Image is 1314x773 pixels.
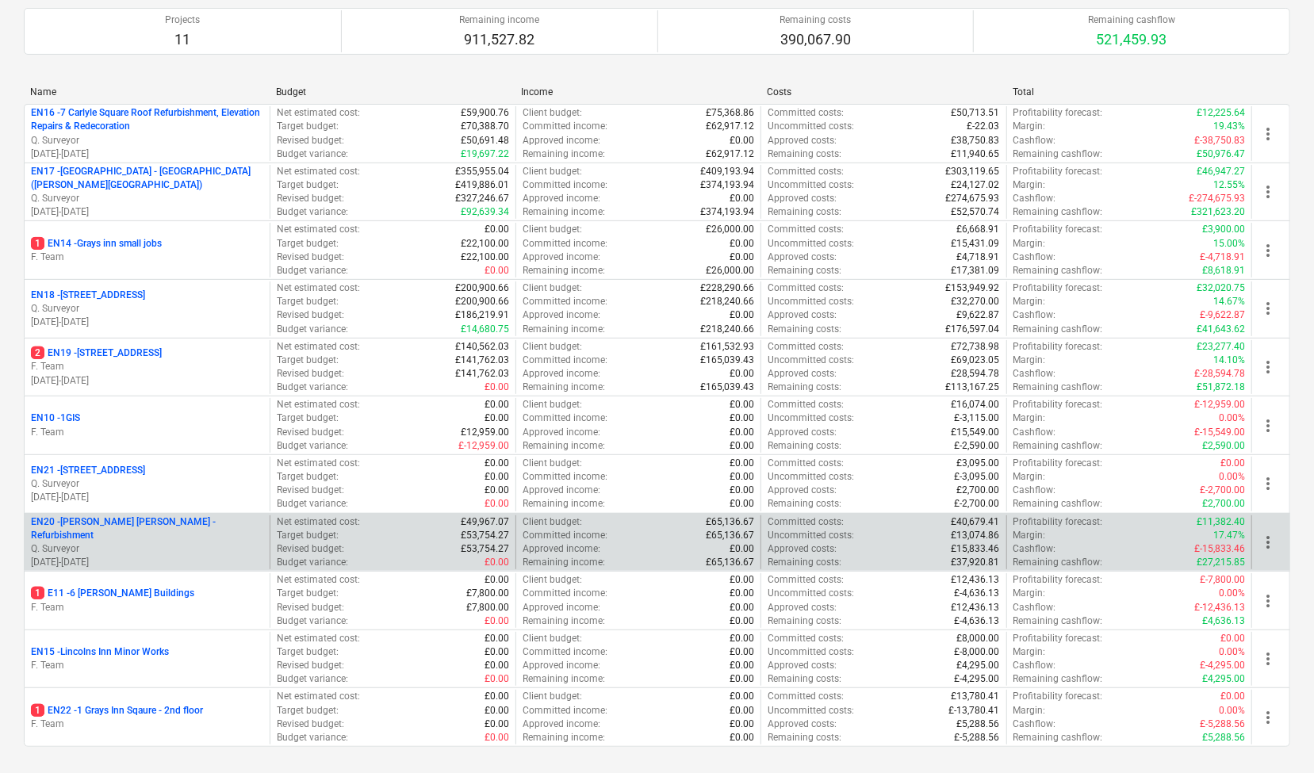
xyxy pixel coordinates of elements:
p: Uncommitted costs : [768,237,854,251]
p: £0.00 [730,426,754,439]
p: F. Team [31,718,263,731]
p: Approved income : [523,308,600,322]
p: Committed income : [523,295,607,308]
p: Remaining income : [523,205,605,219]
p: Remaining costs : [768,323,841,336]
p: Committed costs : [768,165,844,178]
p: £141,762.03 [455,367,509,381]
div: EN21 -[STREET_ADDRESS]Q. Surveyor[DATE]-[DATE] [31,464,263,504]
p: EN21 - [STREET_ADDRESS] [31,464,145,477]
div: 1E11 -6 [PERSON_NAME] BuildingsF. Team [31,587,263,614]
p: Budget variance : [277,323,348,336]
p: Remaining income : [523,497,605,511]
p: £11,382.40 [1197,515,1245,529]
p: £0.00 [485,398,509,411]
p: £17,381.09 [952,264,1000,277]
p: 19.43% [1213,120,1245,133]
p: £3,900.00 [1202,223,1245,236]
p: £72,738.98 [952,340,1000,354]
p: Budget variance : [277,205,348,219]
p: Approved costs : [768,426,837,439]
p: £141,762.03 [455,354,509,367]
p: Target budget : [277,178,339,192]
p: Client budget : [523,223,582,236]
p: Uncommitted costs : [768,295,854,308]
span: more_vert [1258,299,1278,318]
p: EN22 - 1 Grays Inn Sqaure - 2nd floor [31,704,203,718]
p: £165,039.43 [700,354,754,367]
p: £23,277.40 [1197,340,1245,354]
p: £200,900.66 [455,295,509,308]
p: Revised budget : [277,308,344,322]
p: £2,700.00 [957,484,1000,497]
p: Q. Surveyor [31,192,263,205]
p: 390,067.90 [780,30,851,49]
p: £26,000.00 [706,264,754,277]
p: Margin : [1013,237,1046,251]
p: Revised budget : [277,367,344,381]
p: Margin : [1013,411,1046,425]
p: £14,680.75 [461,323,509,336]
p: Remaining costs : [768,205,841,219]
p: £419,886.01 [455,178,509,192]
p: EN19 - [STREET_ADDRESS] [31,346,162,360]
span: more_vert [1258,358,1278,377]
p: Approved costs : [768,367,837,381]
p: Cashflow : [1013,308,1056,322]
p: Margin : [1013,120,1046,133]
div: Name [30,86,263,98]
p: Approved income : [523,192,600,205]
p: £374,193.94 [700,178,754,192]
p: Uncommitted costs : [768,470,854,484]
p: 0.00% [1219,411,1245,425]
p: Cashflow : [1013,134,1056,147]
div: 1EN14 -Grays inn small jobsF. Team [31,237,263,264]
p: £22,100.00 [461,237,509,251]
p: Net estimated cost : [277,223,360,236]
p: £50,691.48 [461,134,509,147]
p: £-3,095.00 [955,470,1000,484]
p: £218,240.66 [700,295,754,308]
span: more_vert [1258,124,1278,144]
p: [DATE] - [DATE] [31,491,263,504]
p: Remaining cashflow : [1013,497,1103,511]
p: Target budget : [277,354,339,367]
div: Budget [276,86,509,98]
p: Target budget : [277,120,339,133]
p: 0.00% [1219,470,1245,484]
p: Remaining costs : [768,439,841,453]
p: Profitability forecast : [1013,457,1103,470]
p: £374,193.94 [700,205,754,219]
p: Remaining income : [523,264,605,277]
p: £0.00 [485,223,509,236]
p: Uncommitted costs : [768,178,854,192]
p: £140,562.03 [455,340,509,354]
p: £2,590.00 [1202,439,1245,453]
span: more_vert [1258,533,1278,552]
p: Cashflow : [1013,367,1056,381]
p: Profitability forecast : [1013,106,1103,120]
p: £0.00 [730,251,754,264]
p: 521,459.93 [1088,30,1175,49]
p: £274,675.93 [946,192,1000,205]
div: EN20 -[PERSON_NAME] [PERSON_NAME] - RefurbishmentQ. Surveyor[DATE]-[DATE] [31,515,263,570]
p: £16,074.00 [952,398,1000,411]
p: Cashflow : [1013,426,1056,439]
p: Committed income : [523,120,607,133]
p: £-2,590.00 [955,439,1000,453]
p: £0.00 [730,457,754,470]
p: £-28,594.78 [1194,367,1245,381]
p: Q. Surveyor [31,134,263,147]
p: £9,622.87 [957,308,1000,322]
p: £41,643.62 [1197,323,1245,336]
p: E11 - 6 [PERSON_NAME] Buildings [31,587,194,600]
div: 1EN22 -1 Grays Inn Sqaure - 2nd floorF. Team [31,704,263,731]
p: £0.00 [485,484,509,497]
p: F. Team [31,659,263,672]
div: Total [1013,86,1246,98]
p: £24,127.02 [952,178,1000,192]
span: more_vert [1258,416,1278,435]
div: EN18 -[STREET_ADDRESS]Q. Surveyor[DATE]-[DATE] [31,289,263,329]
p: Net estimated cost : [277,165,360,178]
p: £15,549.00 [952,426,1000,439]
